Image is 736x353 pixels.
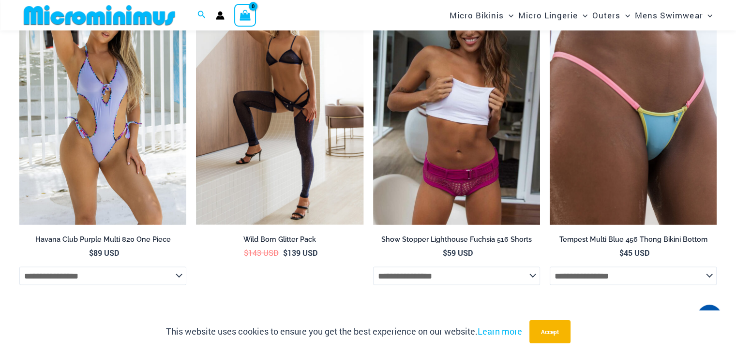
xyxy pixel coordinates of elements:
[478,325,522,337] a: Learn more
[216,11,225,20] a: Account icon link
[590,3,632,28] a: OutersMenu ToggleMenu Toggle
[620,3,630,28] span: Menu Toggle
[447,3,516,28] a: Micro BikinisMenu ToggleMenu Toggle
[550,235,717,248] a: Tempest Multi Blue 456 Thong Bikini Bottom
[89,248,93,258] span: $
[550,235,717,244] h2: Tempest Multi Blue 456 Thong Bikini Bottom
[196,235,363,244] h2: Wild Born Glitter Pack
[166,324,522,339] p: This website uses cookies to ensure you get the best experience on our website.
[632,3,715,28] a: Mens SwimwearMenu ToggleMenu Toggle
[450,3,504,28] span: Micro Bikinis
[19,235,186,248] a: Havana Club Purple Multi 820 One Piece
[373,235,540,244] h2: Show Stopper Lighthouse Fuchsia 516 Shorts
[283,248,287,258] span: $
[89,248,119,258] bdi: 89 USD
[197,9,206,22] a: Search icon link
[446,1,717,29] nav: Site Navigation
[373,235,540,248] a: Show Stopper Lighthouse Fuchsia 516 Shorts
[516,3,590,28] a: Micro LingerieMenu ToggleMenu Toggle
[619,248,649,258] bdi: 45 USD
[635,3,703,28] span: Mens Swimwear
[619,248,624,258] span: $
[443,248,473,258] bdi: 59 USD
[578,3,587,28] span: Menu Toggle
[592,3,620,28] span: Outers
[19,235,186,244] h2: Havana Club Purple Multi 820 One Piece
[283,248,317,258] bdi: 139 USD
[20,4,179,26] img: MM SHOP LOGO FLAT
[703,3,712,28] span: Menu Toggle
[244,248,279,258] bdi: 143 USD
[518,3,578,28] span: Micro Lingerie
[234,4,256,26] a: View Shopping Cart, empty
[443,248,447,258] span: $
[504,3,513,28] span: Menu Toggle
[244,248,248,258] span: $
[196,235,363,248] a: Wild Born Glitter Pack
[529,320,571,343] button: Accept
